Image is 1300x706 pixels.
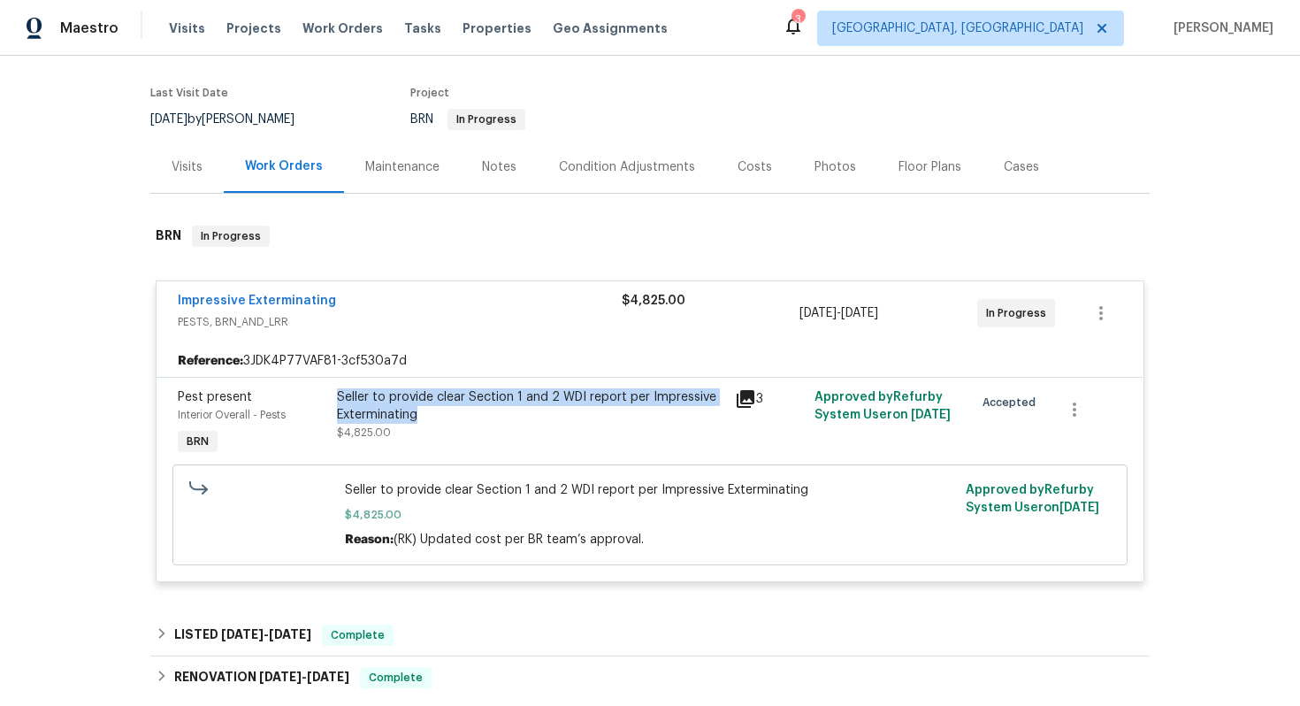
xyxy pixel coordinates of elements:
span: Complete [324,626,392,644]
span: PESTS, BRN_AND_LRR [178,313,622,331]
span: Visits [169,19,205,37]
div: Visits [172,158,203,176]
span: Accepted [983,394,1043,411]
span: In Progress [194,227,268,245]
div: Cases [1004,158,1039,176]
span: $4,825.00 [337,427,391,438]
span: - [221,628,311,641]
div: Notes [482,158,516,176]
div: by [PERSON_NAME] [150,109,316,130]
div: Costs [738,158,772,176]
span: Work Orders [302,19,383,37]
span: BRN [410,113,525,126]
span: - [259,671,349,683]
span: Geo Assignments [553,19,668,37]
span: [DATE] [307,671,349,683]
span: Project [410,88,449,98]
span: BRN [180,433,216,450]
div: Seller to provide clear Section 1 and 2 WDI report per Impressive Exterminating [337,388,724,424]
span: [DATE] [911,409,951,421]
span: [GEOGRAPHIC_DATA], [GEOGRAPHIC_DATA] [832,19,1083,37]
div: Maintenance [365,158,440,176]
span: Last Visit Date [150,88,228,98]
div: 3 [791,11,804,28]
b: Reference: [178,352,243,370]
h6: BRN [156,226,181,247]
div: LISTED [DATE]-[DATE]Complete [150,614,1150,656]
div: Floor Plans [899,158,961,176]
span: Interior Overall - Pests [178,410,286,420]
span: Complete [362,669,430,687]
span: Pest present [178,391,252,403]
div: Photos [814,158,856,176]
span: [DATE] [841,307,878,319]
div: Work Orders [245,157,323,175]
span: [DATE] [259,671,302,683]
span: $4,825.00 [622,295,685,307]
div: Condition Adjustments [559,158,695,176]
h6: LISTED [174,625,311,646]
span: Projects [226,19,281,37]
h6: RENOVATION [174,667,349,688]
span: Seller to provide clear Section 1 and 2 WDI report per Impressive Exterminating [345,481,956,499]
span: - [799,304,878,322]
div: 3 [735,388,804,410]
div: 3JDK4P77VAF81-3cf530a7d [157,345,1143,377]
span: [DATE] [1059,502,1099,514]
span: Maestro [60,19,119,37]
span: In Progress [986,304,1053,322]
span: Approved by Refurby System User on [966,484,1099,514]
div: BRN In Progress [150,208,1150,265]
span: In Progress [449,114,524,125]
span: Approved by Refurby System User on [814,391,951,421]
span: [DATE] [221,628,264,641]
span: (RK) Updated cost per BR team’s approval. [394,533,644,546]
span: Reason: [345,533,394,546]
span: $4,825.00 [345,506,956,524]
a: Impressive Exterminating [178,295,336,307]
span: [PERSON_NAME] [1166,19,1273,37]
span: [DATE] [799,307,837,319]
span: [DATE] [269,628,311,641]
span: Tasks [404,22,441,35]
span: [DATE] [150,113,187,126]
span: Properties [463,19,531,37]
div: RENOVATION [DATE]-[DATE]Complete [150,656,1150,699]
